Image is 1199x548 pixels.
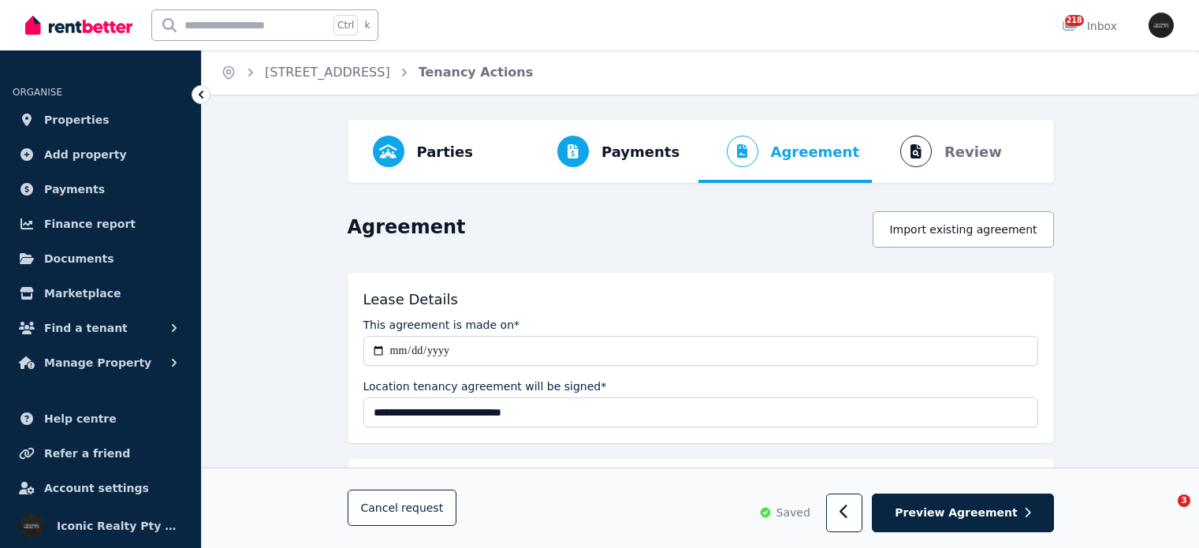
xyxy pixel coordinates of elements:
[44,180,105,199] span: Payments
[13,472,188,504] a: Account settings
[419,65,534,80] a: Tenancy Actions
[361,502,444,515] span: Cancel
[895,505,1017,521] span: Preview Agreement
[1065,15,1084,26] span: 218
[44,145,127,164] span: Add property
[25,13,132,37] img: RentBetter
[13,173,188,205] a: Payments
[333,15,358,35] span: Ctrl
[13,208,188,240] a: Finance report
[44,444,130,463] span: Refer a friend
[348,490,457,527] button: Cancelrequest
[44,319,128,337] span: Find a tenant
[1178,494,1190,507] span: 3
[44,249,114,268] span: Documents
[417,141,473,163] span: Parties
[529,120,692,183] button: Payments
[13,243,188,274] a: Documents
[348,214,466,240] h1: Agreement
[13,403,188,434] a: Help centre
[13,438,188,469] a: Refer a friend
[348,120,1054,183] nav: Progress
[363,378,607,394] label: Location tenancy agreement will be signed*
[360,120,486,183] button: Parties
[13,104,188,136] a: Properties
[401,501,443,516] span: request
[19,513,44,539] img: Iconic Realty Pty Ltd
[873,211,1053,248] button: Import existing agreement
[202,50,552,95] nav: Breadcrumb
[13,347,188,378] button: Manage Property
[13,278,188,309] a: Marketplace
[363,317,520,333] label: This agreement is made on*
[44,214,136,233] span: Finance report
[776,505,810,521] span: Saved
[601,141,680,163] span: Payments
[1145,494,1183,532] iframe: Intercom live chat
[57,516,182,535] span: Iconic Realty Pty Ltd
[44,479,149,498] span: Account settings
[44,353,151,372] span: Manage Property
[13,87,62,98] span: ORGANISE
[1149,13,1174,38] img: Iconic Realty Pty Ltd
[363,289,458,311] h5: Lease Details
[265,65,390,80] a: [STREET_ADDRESS]
[771,141,860,163] span: Agreement
[364,19,370,32] span: k
[698,120,873,183] button: Agreement
[44,284,121,303] span: Marketplace
[872,494,1053,533] button: Preview Agreement
[13,312,188,344] button: Find a tenant
[1062,18,1117,34] div: Inbox
[44,110,110,129] span: Properties
[44,409,117,428] span: Help centre
[13,139,188,170] a: Add property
